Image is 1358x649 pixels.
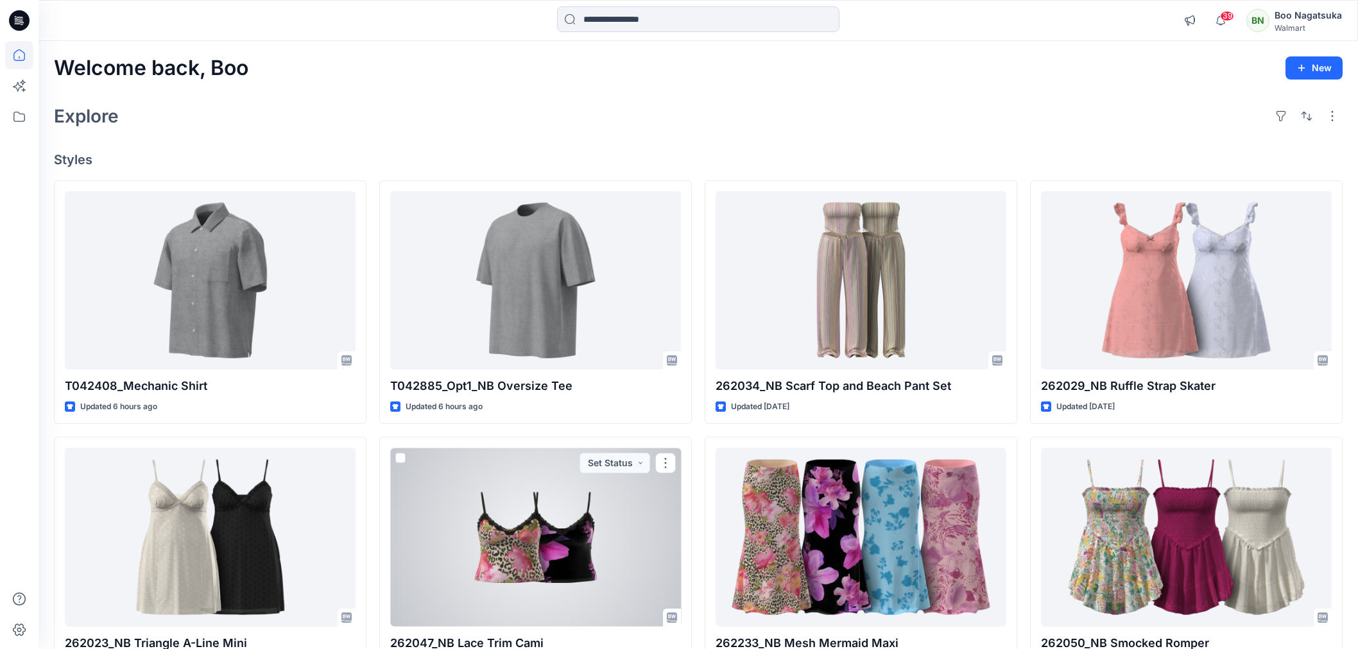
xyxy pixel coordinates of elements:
[65,191,356,369] a: T042408_Mechanic Shirt
[390,377,681,395] p: T042885_Opt1_NB Oversize Tee
[54,152,1343,167] h4: Styles
[716,377,1006,395] p: 262034_NB Scarf Top and Beach Pant Set
[1220,11,1234,21] span: 39
[65,377,356,395] p: T042408_Mechanic Shirt
[1275,23,1342,33] div: Walmart
[1041,448,1332,626] a: 262050_NB Smocked Romper
[65,448,356,626] a: 262023_NB Triangle A-Line Mini
[716,191,1006,369] a: 262034_NB Scarf Top and Beach Pant Set
[1246,9,1269,32] div: BN
[1056,400,1115,414] p: Updated [DATE]
[1041,191,1332,369] a: 262029_NB Ruffle Strap Skater
[1041,377,1332,395] p: 262029_NB Ruffle Strap Skater
[80,400,157,414] p: Updated 6 hours ago
[716,448,1006,626] a: 262233_NB Mesh Mermaid Maxi
[54,106,119,126] h2: Explore
[1285,56,1343,80] button: New
[390,191,681,369] a: T042885_Opt1_NB Oversize Tee
[406,400,483,414] p: Updated 6 hours ago
[390,448,681,626] a: 262047_NB Lace Trim Cami
[1275,8,1342,23] div: Boo Nagatsuka
[731,400,789,414] p: Updated [DATE]
[54,56,248,80] h2: Welcome back, Boo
